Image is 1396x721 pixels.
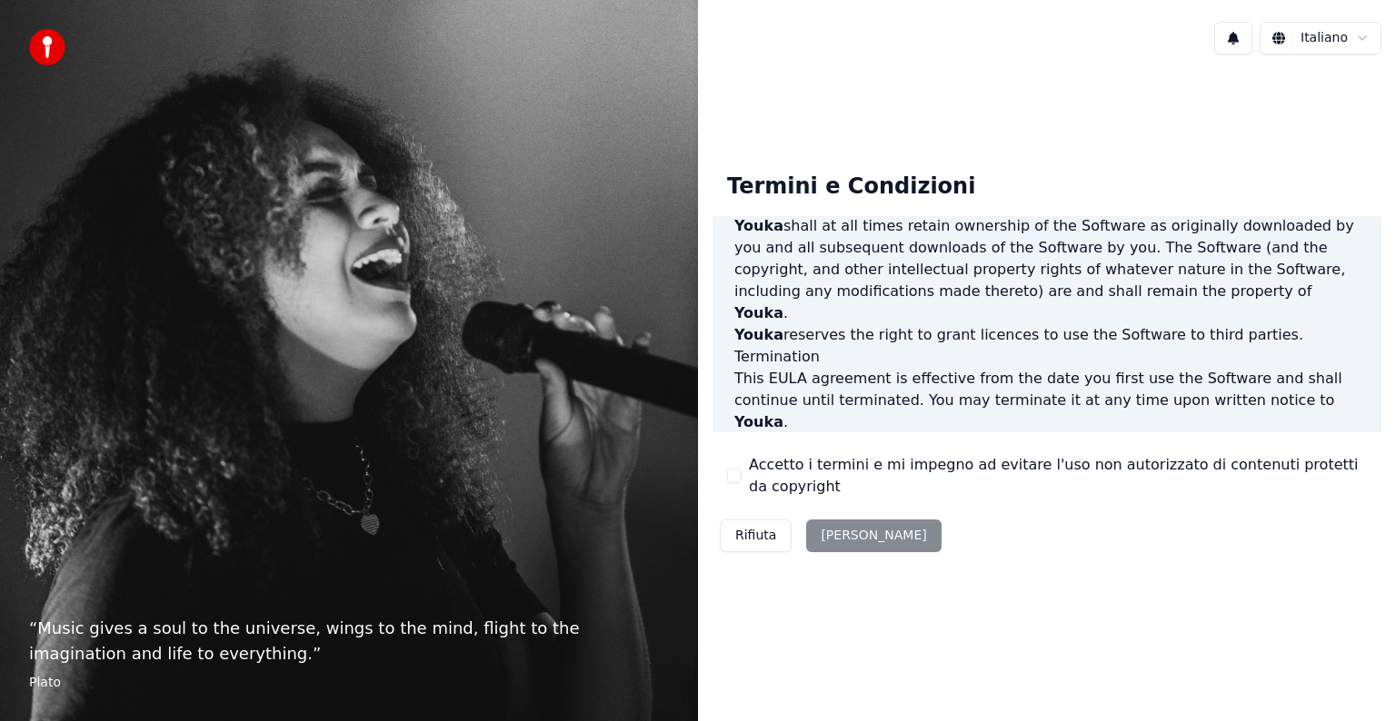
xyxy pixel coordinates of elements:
[734,217,783,234] span: Youka
[734,324,1360,346] p: reserves the right to grant licences to use the Software to third parties.
[29,616,669,667] p: “ Music gives a soul to the universe, wings to the mind, flight to the imagination and life to ev...
[734,413,783,430] span: Youka
[29,29,65,65] img: youka
[713,158,990,216] div: Termini e Condizioni
[749,454,1367,498] label: Accetto i termini e mi impegno ad evitare l'uso non autorizzato di contenuti protetti da copyright
[29,674,669,692] footer: Plato
[734,346,1360,368] h3: Termination
[720,519,792,552] button: Rifiuta
[734,215,1360,324] p: shall at all times retain ownership of the Software as originally downloaded by you and all subse...
[734,304,783,321] span: Youka
[734,368,1360,433] p: This EULA agreement is effective from the date you first use the Software and shall continue unti...
[734,326,783,343] span: Youka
